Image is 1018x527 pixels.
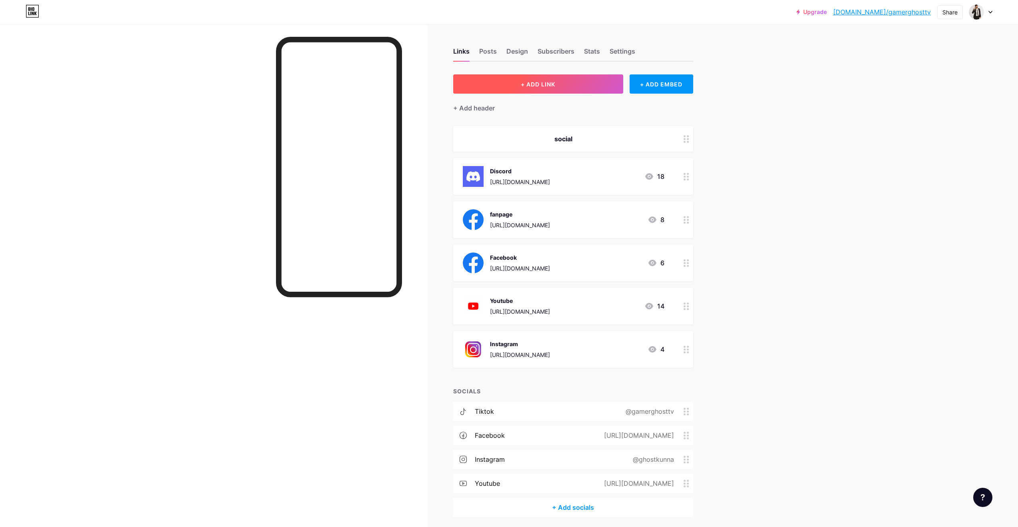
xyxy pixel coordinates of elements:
img: Instagram [463,339,484,360]
div: 14 [644,301,664,311]
div: SOCIALS [453,387,693,395]
div: Youtube [490,297,550,305]
div: Stats [584,46,600,61]
div: social [463,134,664,144]
div: @ghostkunna [620,455,684,464]
div: 4 [648,345,664,354]
button: + ADD LINK [453,74,623,94]
div: [URL][DOMAIN_NAME] [490,307,550,316]
img: Facebook [463,252,484,273]
div: youtube [475,479,500,488]
div: 18 [644,172,664,181]
div: Design [506,46,528,61]
div: [URL][DOMAIN_NAME] [490,221,550,229]
div: Links [453,46,470,61]
img: Discord [463,166,484,187]
div: Facebook [490,253,550,262]
div: Subscribers [538,46,574,61]
div: [URL][DOMAIN_NAME] [591,479,684,488]
div: + Add socials [453,498,693,517]
div: [URL][DOMAIN_NAME] [591,431,684,440]
div: [URL][DOMAIN_NAME] [490,178,550,186]
div: [URL][DOMAIN_NAME] [490,264,550,273]
a: [DOMAIN_NAME]/gamerghosttv [833,7,931,17]
div: 8 [648,215,664,224]
img: GamerGhost [969,4,984,20]
div: instagram [475,455,505,464]
div: Instagram [490,340,550,348]
div: + Add header [453,103,495,113]
div: [URL][DOMAIN_NAME] [490,351,550,359]
div: + ADD EMBED [630,74,693,94]
div: Discord [490,167,550,175]
div: Posts [479,46,497,61]
div: Settings [610,46,635,61]
div: tiktok [475,407,494,416]
span: + ADD LINK [521,81,555,88]
div: fanpage [490,210,550,218]
div: 6 [648,258,664,268]
img: fanpage [463,209,484,230]
div: facebook [475,431,505,440]
div: @gamerghosttv [613,407,684,416]
img: Youtube [463,296,484,317]
a: Upgrade [796,9,827,15]
div: Share [942,8,958,16]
